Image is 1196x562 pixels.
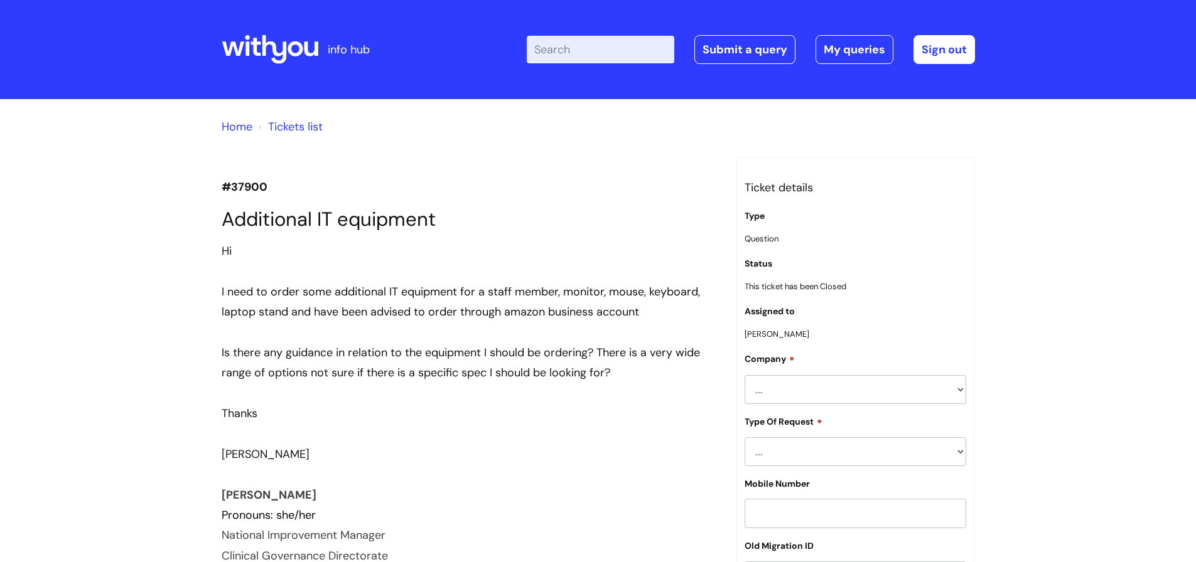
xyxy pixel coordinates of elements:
[745,279,967,294] p: This ticket has been Closed
[222,119,252,134] a: Home
[222,487,316,502] span: [PERSON_NAME]
[222,444,718,464] div: [PERSON_NAME]
[268,119,323,134] a: Tickets list
[745,415,822,427] label: Type Of Request
[222,528,385,543] span: National Improvement Manager
[222,342,718,383] div: Is there any guidance in relation to the equipment I should be ordering? There is a very wide ran...
[328,40,370,60] p: info hub
[816,35,893,64] a: My queries
[694,35,795,64] a: Submit a query
[745,258,772,269] label: Status
[222,208,718,231] h1: Additional IT equipment
[222,403,718,423] div: Thanks
[222,282,718,322] div: I need to order some additional IT equipment for a staff member, monitor, mouse, keyboard, laptop...
[745,306,795,317] label: Assigned to
[222,507,316,522] span: Pronouns: she/her
[745,211,765,221] label: Type
[745,541,814,551] label: Old Migration ID
[222,117,252,137] li: Solution home
[745,178,967,198] h3: Ticket details
[222,177,718,197] p: #37900
[745,327,967,341] p: [PERSON_NAME]
[527,35,975,64] div: | -
[256,117,323,137] li: Tickets list
[913,35,975,64] a: Sign out
[745,352,795,364] label: Company
[745,479,810,489] label: Mobile Number
[745,231,967,246] p: Question
[527,36,674,63] input: Search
